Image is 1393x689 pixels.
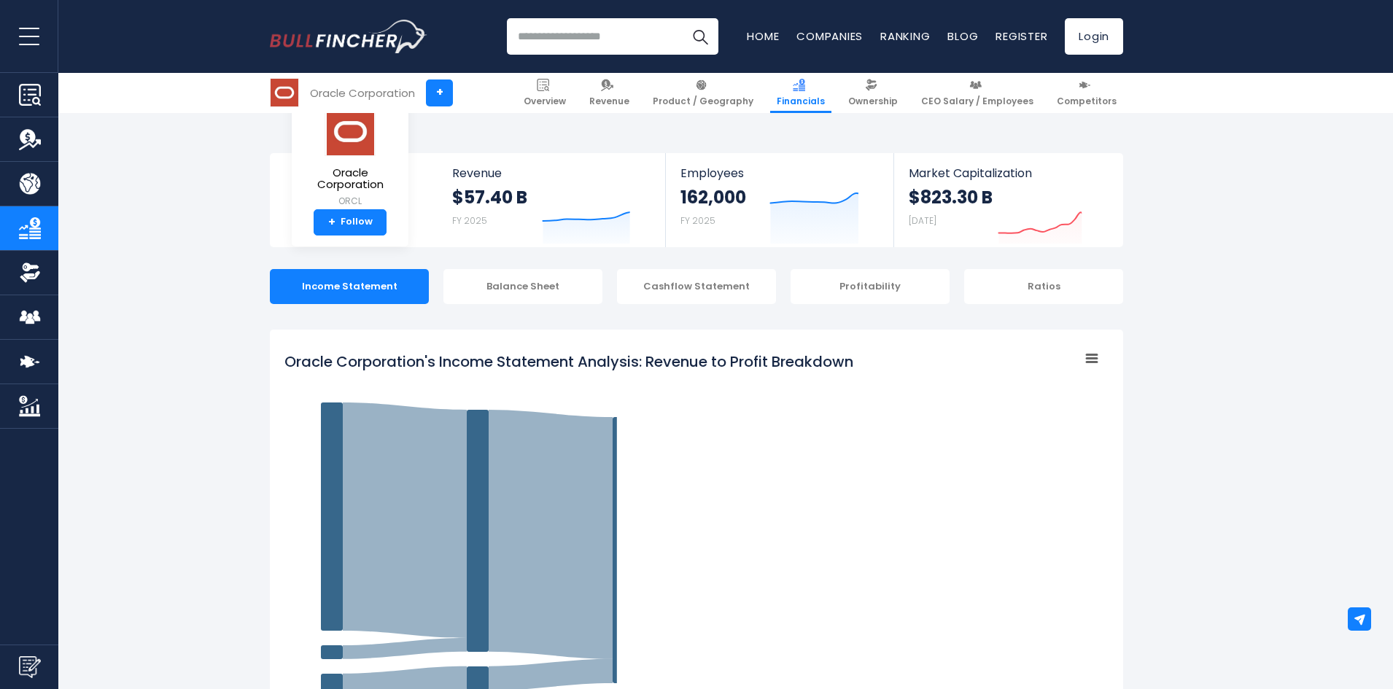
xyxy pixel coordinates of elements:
a: Market Capitalization $823.30 B [DATE] [894,153,1122,247]
a: Competitors [1050,73,1123,113]
div: Profitability [791,269,950,304]
span: Revenue [452,166,651,180]
div: Cashflow Statement [617,269,776,304]
small: FY 2025 [680,214,715,227]
a: Oracle Corporation ORCL [303,106,397,209]
a: Product / Geography [646,73,760,113]
small: ORCL [303,195,397,208]
a: Revenue [583,73,636,113]
a: Login [1065,18,1123,55]
a: Ownership [842,73,904,113]
a: Companies [796,28,863,44]
a: Employees 162,000 FY 2025 [666,153,893,247]
strong: $57.40 B [452,186,527,209]
img: ORCL logo [325,107,376,156]
div: Income Statement [270,269,429,304]
a: Overview [517,73,573,113]
div: Balance Sheet [443,269,602,304]
strong: $823.30 B [909,186,993,209]
strong: 162,000 [680,186,746,209]
a: Go to homepage [270,20,427,53]
span: Financials [777,96,825,107]
small: [DATE] [909,214,936,227]
span: Product / Geography [653,96,753,107]
span: Market Capitalization [909,166,1107,180]
a: Revenue $57.40 B FY 2025 [438,153,666,247]
span: Employees [680,166,878,180]
tspan: Oracle Corporation's Income Statement Analysis: Revenue to Profit Breakdown [284,351,853,372]
span: Overview [524,96,566,107]
div: Oracle Corporation [310,85,415,101]
img: Ownership [19,262,41,284]
span: Oracle Corporation [303,167,397,191]
a: Home [747,28,779,44]
span: Competitors [1057,96,1117,107]
small: FY 2025 [452,214,487,227]
div: Ratios [964,269,1123,304]
img: Bullfincher logo [270,20,427,53]
span: Ownership [848,96,898,107]
a: Financials [770,73,831,113]
strong: + [328,216,335,229]
a: Ranking [880,28,930,44]
button: Search [682,18,718,55]
a: Register [996,28,1047,44]
img: ORCL logo [271,79,298,106]
span: CEO Salary / Employees [921,96,1033,107]
a: CEO Salary / Employees [915,73,1040,113]
span: Revenue [589,96,629,107]
a: Blog [947,28,978,44]
a: +Follow [314,209,387,235]
a: + [426,79,453,106]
